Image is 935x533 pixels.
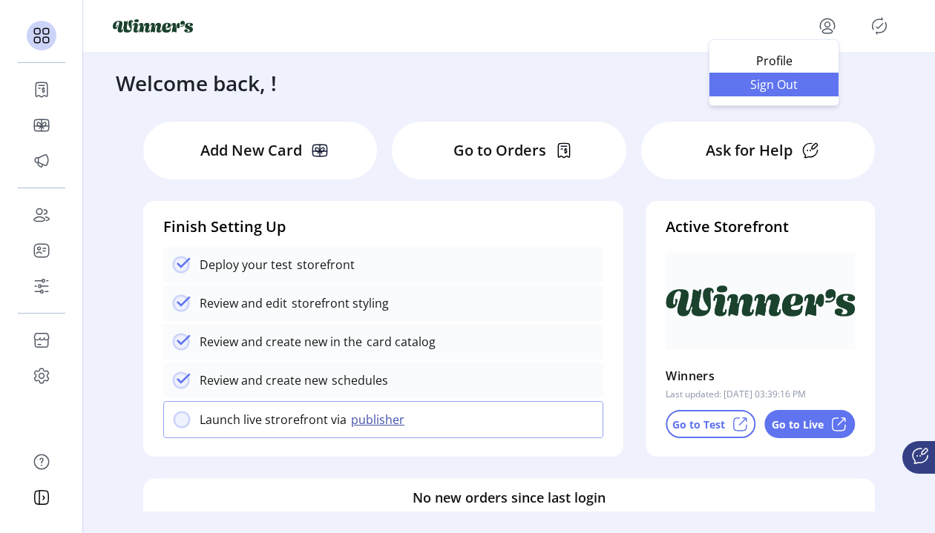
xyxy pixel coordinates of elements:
h4: Active Storefront [666,216,855,238]
p: Add New Card [200,139,302,162]
p: Go to Orders [453,139,546,162]
button: menu [816,14,839,38]
p: Review and create new in the [200,333,362,351]
img: logo [113,19,193,33]
p: Last updated: [DATE] 03:39:16 PM [666,388,806,401]
button: publisher [347,411,413,428]
p: Deploy your test [200,256,292,274]
p: When new orders are placed between logins, they will appear here for quick access. [276,508,743,526]
h4: Finish Setting Up [163,216,603,238]
a: Profile [709,49,839,73]
p: Ask for Help [706,139,793,162]
p: Review and create new [200,371,327,389]
h3: Welcome back, ! [116,67,277,99]
span: Profile [718,55,830,67]
span: Sign Out [718,79,830,90]
p: Winners [666,364,715,388]
p: Go to Live [772,417,824,432]
p: schedules [327,371,388,389]
p: storefront styling [287,294,389,312]
li: Sign Out [709,73,839,96]
p: Launch live strorefront via [200,411,347,428]
button: Publisher Panel [867,14,891,38]
h6: No new orders since last login [413,488,606,508]
p: Review and edit [200,294,287,312]
p: storefront [292,256,355,274]
p: Go to Test [672,417,725,432]
p: card catalog [362,333,436,351]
